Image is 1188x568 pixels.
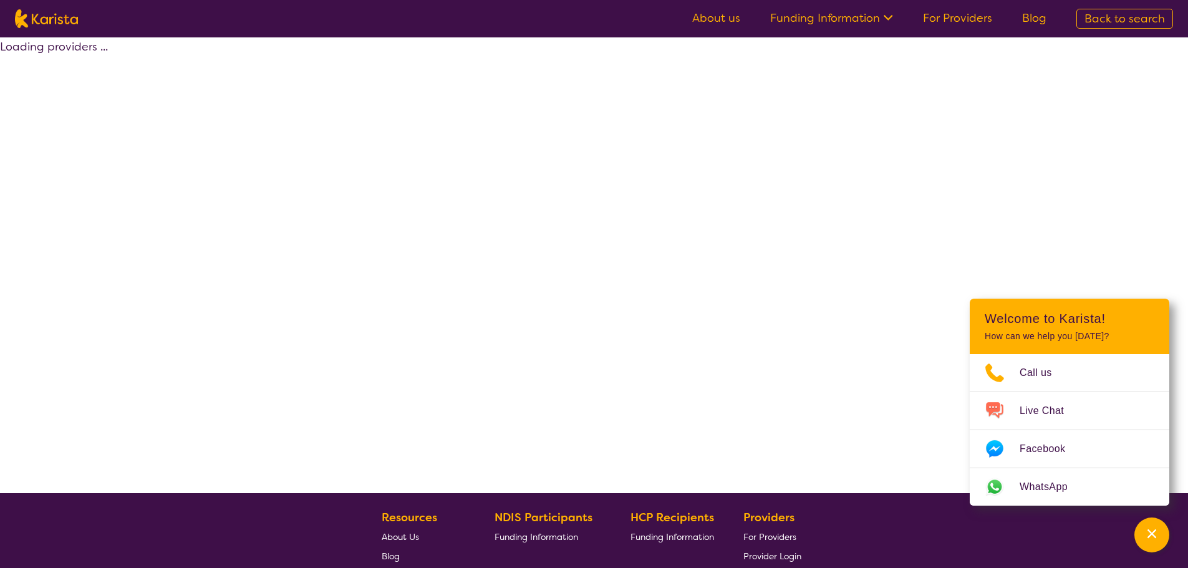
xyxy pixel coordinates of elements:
[382,531,419,542] span: About Us
[743,510,794,525] b: Providers
[692,11,740,26] a: About us
[743,546,801,566] a: Provider Login
[382,546,465,566] a: Blog
[1020,478,1083,496] span: WhatsApp
[970,299,1169,506] div: Channel Menu
[495,527,602,546] a: Funding Information
[1020,402,1079,420] span: Live Chat
[495,510,592,525] b: NDIS Participants
[770,11,893,26] a: Funding Information
[1022,11,1046,26] a: Blog
[495,531,578,542] span: Funding Information
[743,531,796,542] span: For Providers
[970,354,1169,506] ul: Choose channel
[630,510,714,525] b: HCP Recipients
[1020,363,1067,382] span: Call us
[1076,9,1173,29] a: Back to search
[985,331,1154,342] p: How can we help you [DATE]?
[630,531,714,542] span: Funding Information
[743,527,801,546] a: For Providers
[630,527,714,546] a: Funding Information
[970,468,1169,506] a: Web link opens in a new tab.
[382,510,437,525] b: Resources
[15,9,78,28] img: Karista logo
[923,11,992,26] a: For Providers
[743,551,801,562] span: Provider Login
[382,551,400,562] span: Blog
[1020,440,1080,458] span: Facebook
[382,527,465,546] a: About Us
[1134,517,1169,552] button: Channel Menu
[1084,11,1165,26] span: Back to search
[985,311,1154,326] h2: Welcome to Karista!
